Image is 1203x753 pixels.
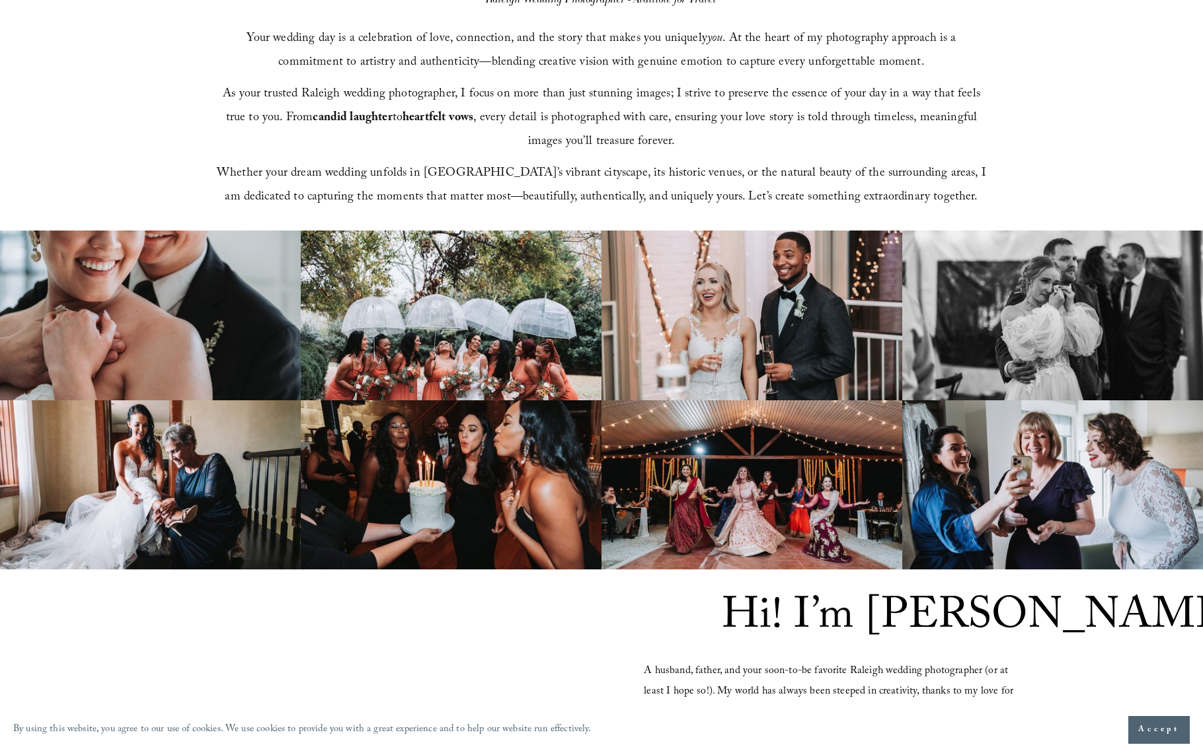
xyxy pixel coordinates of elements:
[644,663,1016,721] span: A husband, father, and your soon-to-be favorite Raleigh wedding photographer (or at least I hope ...
[1138,723,1180,736] span: Accept
[902,231,1203,400] img: Bride in wedding dress wiping tears, embraced by groom, with guests in background during a weddin...
[301,231,601,400] img: Bride and bridesmaids holding clear umbrellas and bouquets, wearing peach dresses, laughing toget...
[1128,716,1190,744] button: Accept
[313,108,392,129] strong: candid laughter
[301,400,601,570] img: Three women in black dresses blowing out candles on a cake at a party.
[217,164,990,208] span: Whether your dream wedding unfolds in [GEOGRAPHIC_DATA]’s vibrant cityscape, its historic venues,...
[601,231,902,400] img: Bride and groom smiling and holding champagne glasses at a wedding reception, with decorative lig...
[601,400,902,570] img: A group of women in colorful traditional Indian attire dancing under a decorated canopy with stri...
[13,721,592,740] p: By using this website, you agree to our use of cookies. We use cookies to provide you with a grea...
[403,108,473,129] strong: heartfelt vows
[707,29,722,50] em: you
[247,29,959,73] span: Your wedding day is a celebration of love, connection, and the story that makes you uniquely . At...
[223,85,984,153] span: As your trusted Raleigh wedding photographer, I focus on more than just stunning images; I strive...
[902,400,1203,570] img: Three women in a room smiling and looking at a smartphone. One woman is wearing a white lace dress.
